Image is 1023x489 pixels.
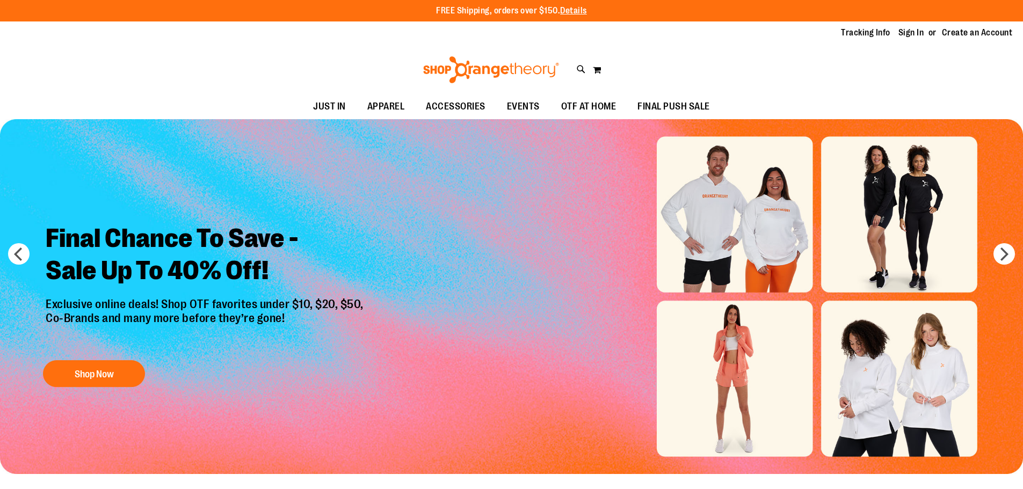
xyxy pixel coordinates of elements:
a: Create an Account [942,27,1013,39]
span: FINAL PUSH SALE [637,94,710,119]
a: Tracking Info [841,27,890,39]
span: JUST IN [313,94,346,119]
a: ACCESSORIES [415,94,496,119]
button: next [993,243,1015,265]
a: JUST IN [302,94,357,119]
a: EVENTS [496,94,550,119]
h2: Final Chance To Save - Sale Up To 40% Off! [38,214,374,297]
img: Shop Orangetheory [422,56,561,83]
span: EVENTS [507,94,540,119]
span: APPAREL [367,94,405,119]
a: Details [560,6,587,16]
span: ACCESSORIES [426,94,485,119]
a: FINAL PUSH SALE [627,94,721,119]
p: Exclusive online deals! Shop OTF favorites under $10, $20, $50, Co-Brands and many more before th... [38,297,374,350]
a: OTF AT HOME [550,94,627,119]
a: Sign In [898,27,924,39]
p: FREE Shipping, orders over $150. [436,5,587,17]
a: Final Chance To Save -Sale Up To 40% Off! Exclusive online deals! Shop OTF favorites under $10, $... [38,214,374,393]
button: Shop Now [43,360,145,387]
a: APPAREL [357,94,416,119]
button: prev [8,243,30,265]
span: OTF AT HOME [561,94,616,119]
